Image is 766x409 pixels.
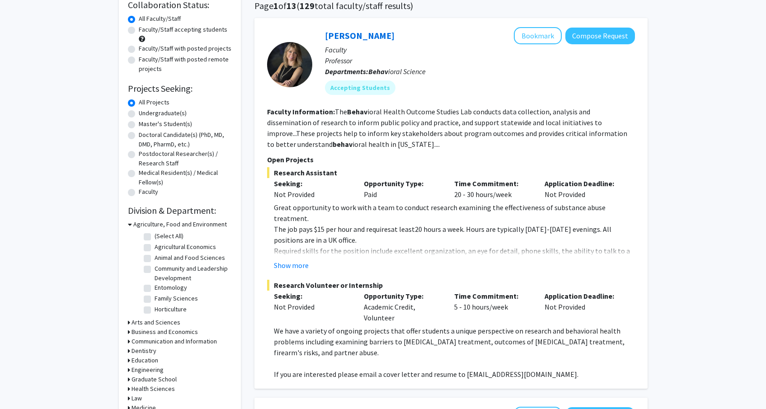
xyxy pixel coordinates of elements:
[132,327,198,337] h3: Business and Economics
[357,291,447,323] div: Academic Credit, Volunteer
[274,369,635,380] p: If you are interested please email a cover letter and resume to [EMAIL_ADDRESS][DOMAIN_NAME].
[139,168,232,187] label: Medical Resident(s) / Medical Fellow(s)
[128,83,232,94] h2: Projects Seeking:
[368,67,388,76] b: Behav
[139,25,227,34] label: Faculty/Staff accepting students
[139,130,232,149] label: Doctoral Candidate(s) (PhD, MD, DMD, PharmD, etc.)
[357,178,447,200] div: Paid
[139,44,231,53] label: Faculty/Staff with posted projects
[325,55,635,66] p: Professor
[267,107,335,116] b: Faculty Information:
[447,178,538,200] div: 20 - 30 hours/week
[254,0,648,11] h1: Page of ( total faculty/staff results)
[139,55,232,74] label: Faculty/Staff with posted remote projects
[274,189,351,200] div: Not Provided
[545,178,621,189] p: Application Deadline:
[132,375,177,384] h3: Graduate School
[325,44,635,55] p: Faculty
[538,291,628,323] div: Not Provided
[274,246,630,277] span: Required skills for the position include excellent organization, an eye for detail, phone skills,...
[325,80,395,95] mat-chip: Accepting Students
[155,264,230,283] label: Community and Leadership Development
[155,294,198,303] label: Family Sciences
[155,305,187,314] label: Horticulture
[155,231,183,241] label: (Select All)
[139,149,232,168] label: Postdoctoral Researcher(s) / Research Staff
[274,301,351,312] div: Not Provided
[139,187,158,197] label: Faculty
[454,178,531,189] p: Time Commitment:
[274,224,635,245] p: at least
[267,107,627,149] fg-read-more: The ioral Health Outcome Studies Lab conducts data collection, analysis and dissemination of rese...
[325,67,368,76] b: Departments:
[545,291,621,301] p: Application Deadline:
[139,14,181,24] label: All Faculty/Staff
[128,205,232,216] h2: Division & Department:
[274,260,309,271] button: Show more
[274,178,351,189] p: Seeking:
[267,154,635,165] p: Open Projects
[139,98,169,107] label: All Projects
[267,280,635,291] span: Research Volunteer or Internship
[132,384,175,394] h3: Health Sciences
[274,225,391,234] span: The job pays $15 per hour and requires
[132,365,164,375] h3: Engineering
[155,253,225,263] label: Animal and Food Sciences
[267,167,635,178] span: Research Assistant
[538,178,628,200] div: Not Provided
[274,291,351,301] p: Seeking:
[364,291,441,301] p: Opportunity Type:
[274,225,611,244] span: 20 hours a week. Hours are typically [DATE]-[DATE] evenings. All positions are in a UK office.
[139,119,192,129] label: Master's Student(s)
[155,283,187,292] label: Entomology
[274,203,606,223] span: Great opportunity to work with a team to conduct research examining the effectiveness of substanc...
[132,346,156,356] h3: Dentistry
[132,394,142,403] h3: Law
[7,368,38,402] iframe: Chat
[139,108,187,118] label: Undergraduate(s)
[274,325,635,358] p: We have a variety of ongoing projects that offer students a unique perspective on research and be...
[325,30,395,41] a: [PERSON_NAME]
[565,28,635,44] button: Compose Request to TK Logan
[347,107,367,116] b: Behav
[155,242,216,252] label: Agricultural Economics
[132,318,180,327] h3: Arts and Sciences
[132,337,217,346] h3: Communication and Information
[447,291,538,323] div: 5 - 10 hours/week
[333,140,352,149] b: behav
[368,67,426,76] span: ioral Science
[132,356,158,365] h3: Education
[133,220,227,229] h3: Agriculture, Food and Environment
[514,27,562,44] button: Add TK Logan to Bookmarks
[454,291,531,301] p: Time Commitment:
[364,178,441,189] p: Opportunity Type:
